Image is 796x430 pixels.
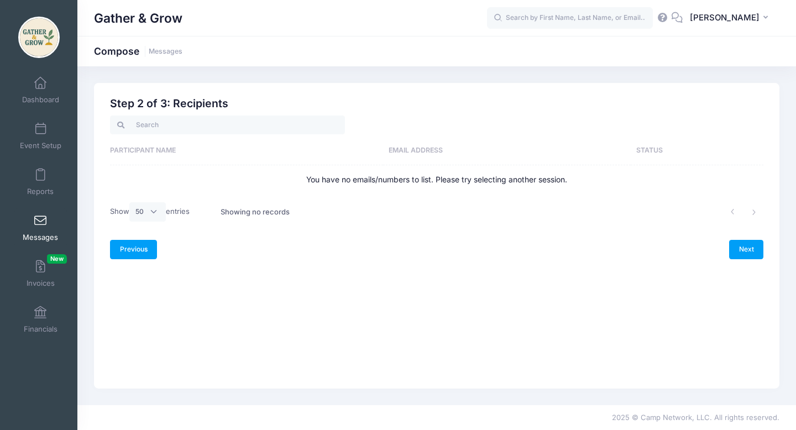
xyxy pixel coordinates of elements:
[110,137,383,165] th: Participant Name: activate to sort column ascending
[221,200,290,225] div: Showing no records
[683,6,779,31] button: [PERSON_NAME]
[14,254,67,293] a: InvoicesNew
[27,187,54,196] span: Reports
[631,137,763,165] th: Status: activate to sort column ascending
[690,12,760,24] span: [PERSON_NAME]
[14,71,67,109] a: Dashboard
[94,6,182,31] h1: Gather & Grow
[47,254,67,264] span: New
[383,137,630,165] th: Email Address: activate to sort column ascending
[94,45,182,57] h1: Compose
[14,117,67,155] a: Event Setup
[612,413,779,422] span: 2025 © Camp Network, LLC. All rights reserved.
[729,240,763,259] a: Next
[129,202,166,221] select: Showentries
[22,95,59,104] span: Dashboard
[487,7,653,29] input: Search by First Name, Last Name, or Email...
[14,208,67,247] a: Messages
[110,116,345,134] input: Search
[14,162,67,201] a: Reports
[110,165,763,195] td: You have no emails/numbers to list. Please try selecting another session.
[18,17,60,58] img: Gather & Grow
[110,240,157,259] a: Previous
[14,300,67,339] a: Financials
[23,233,58,242] span: Messages
[110,97,763,110] h2: Step 2 of 3: Recipients
[149,48,182,56] a: Messages
[20,141,61,150] span: Event Setup
[24,324,57,334] span: Financials
[110,202,190,221] label: Show entries
[27,279,55,288] span: Invoices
